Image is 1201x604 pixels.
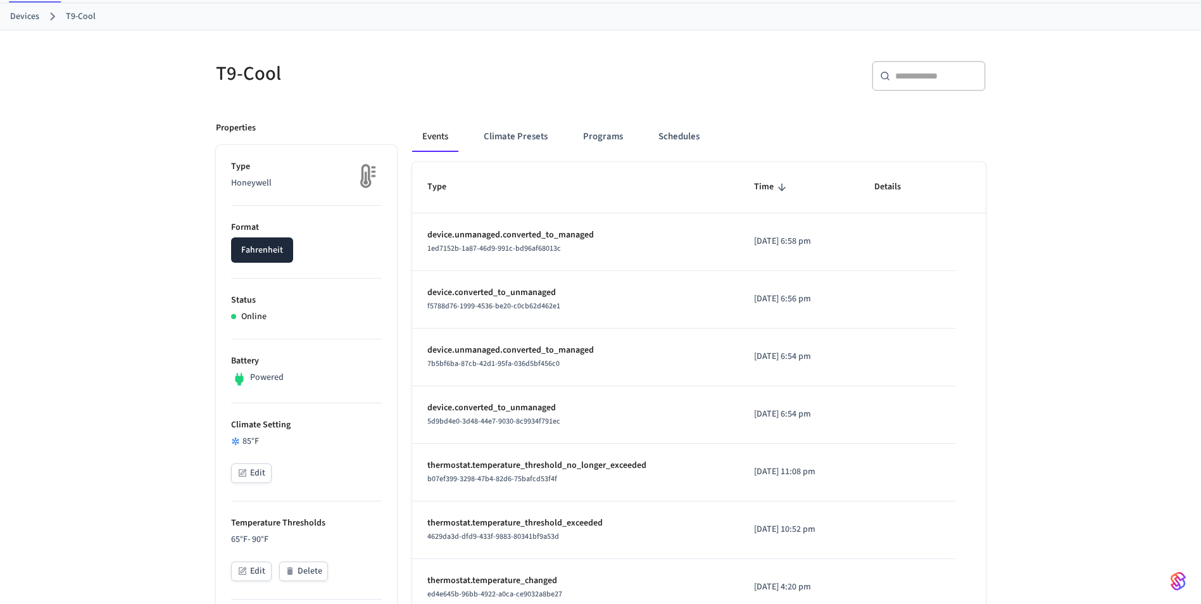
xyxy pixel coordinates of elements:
span: 1ed7152b-1a87-46d9-991c-bd96af68013c [427,243,561,254]
p: Status [231,294,382,307]
p: thermostat.temperature_threshold_exceeded [427,517,724,530]
button: Schedules [648,122,710,152]
button: Fahrenheit [231,237,293,263]
button: Delete [279,562,328,581]
p: Format [231,221,382,234]
span: ed4e645b-96bb-4922-a0ca-ce9032a8be27 [427,589,562,600]
img: SeamLogoGradient.69752ec5.svg [1171,571,1186,591]
p: thermostat.temperature_changed [427,574,724,588]
span: 4629da3d-dfd9-433f-9883-80341bf9a53d [427,531,559,542]
span: Details [874,177,917,197]
p: device.converted_to_unmanaged [427,401,724,415]
span: 7b5bf6ba-87cb-42d1-95fa-036d5bf456c0 [427,358,560,369]
span: b07ef399-3298-47b4-82d6-75bafcd53f4f [427,474,557,484]
span: 5d9bd4e0-3d48-44e7-9030-8c9934f791ec [427,416,560,427]
p: Climate Setting [231,418,382,432]
img: thermostat_fallback [350,160,382,192]
a: Devices [10,10,39,23]
p: [DATE] 6:58 pm [754,235,844,248]
span: Type [427,177,463,197]
p: thermostat.temperature_threshold_no_longer_exceeded [427,459,724,472]
p: Honeywell [231,177,382,190]
button: Programs [573,122,633,152]
button: Climate Presets [474,122,558,152]
p: device.unmanaged.converted_to_managed [427,344,724,357]
button: Events [412,122,458,152]
span: f5788d76-1999-4536-be20-c0cb62d462e1 [427,301,560,311]
p: Powered [250,371,284,384]
button: Edit [231,463,272,483]
p: Type [231,160,382,173]
div: 85 °F [231,435,382,448]
p: [DATE] 6:56 pm [754,293,844,306]
p: Properties [216,122,256,135]
p: [DATE] 4:20 pm [754,581,844,594]
button: Edit [231,562,272,581]
p: Temperature Thresholds [231,517,382,530]
p: Battery [231,355,382,368]
p: device.unmanaged.converted_to_managed [427,229,724,242]
h5: T9-Cool [216,61,593,87]
p: device.converted_to_unmanaged [427,286,724,299]
p: [DATE] 10:52 pm [754,523,844,536]
p: [DATE] 6:54 pm [754,408,844,421]
p: 65 °F - 90 °F [231,533,382,546]
p: [DATE] 6:54 pm [754,350,844,363]
span: Time [754,177,790,197]
a: T9-Cool [66,10,96,23]
p: [DATE] 11:08 pm [754,465,844,479]
p: Online [241,310,267,324]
